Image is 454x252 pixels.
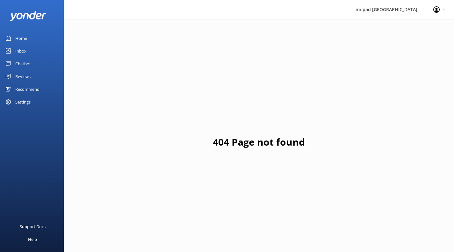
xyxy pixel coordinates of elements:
[15,83,40,96] div: Recommend
[15,32,27,45] div: Home
[15,96,31,108] div: Settings
[213,134,305,150] h1: 404 Page not found
[15,57,31,70] div: Chatbot
[15,45,26,57] div: Inbox
[20,220,46,233] div: Support Docs
[10,11,46,21] img: yonder-white-logo.png
[28,233,37,246] div: Help
[15,70,31,83] div: Reviews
